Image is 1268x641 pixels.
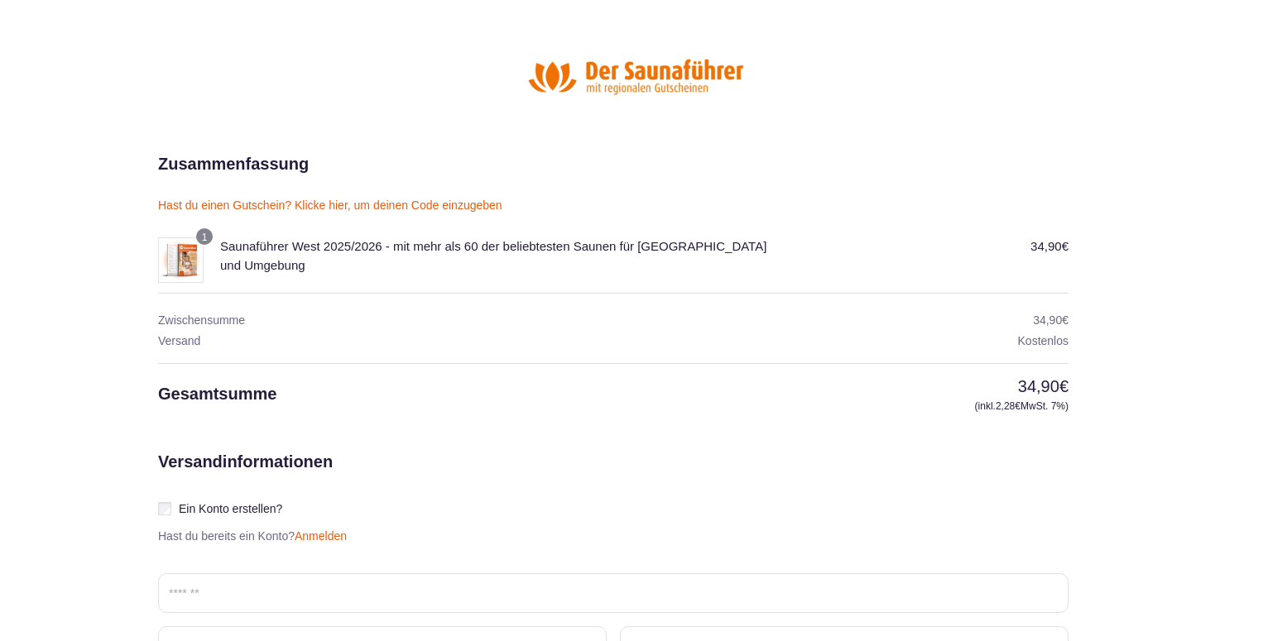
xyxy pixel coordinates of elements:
span: Versand [158,334,200,347]
span: Saunaführer West 2025/2026 - mit mehr als 60 der beliebtesten Saunen für [GEOGRAPHIC_DATA] und Um... [220,239,766,272]
span: Zwischensumme [158,313,245,327]
span: € [1059,377,1069,395]
span: 1 [202,232,208,243]
bdi: 34,90 [1033,313,1069,327]
h2: Zusammenfassung [158,151,309,176]
span: € [1062,239,1069,253]
h2: Versandinformationen [158,449,333,573]
span: € [1062,313,1069,327]
bdi: 34,90 [1018,377,1069,395]
a: Anmelden [295,529,347,543]
span: 2,28 [996,400,1021,412]
span: € [1015,400,1021,412]
a: Hast du einen Gutschein? Klicke hier, um deinen Code einzugeben [158,199,502,212]
span: Gesamtsumme [158,385,276,403]
p: Hast du bereits ein Konto? [151,529,353,543]
img: Saunaführer West 2025/2026 - mit mehr als 60 der beliebtesten Saunen für Nordrhein-Westfalen und ... [158,237,204,283]
bdi: 34,90 [1030,239,1069,253]
input: Ein Konto erstellen? [158,502,171,515]
span: Ein Konto erstellen? [179,502,282,515]
span: Kostenlos [1018,334,1069,347]
small: (inkl. MwSt. 7%) [804,399,1069,414]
